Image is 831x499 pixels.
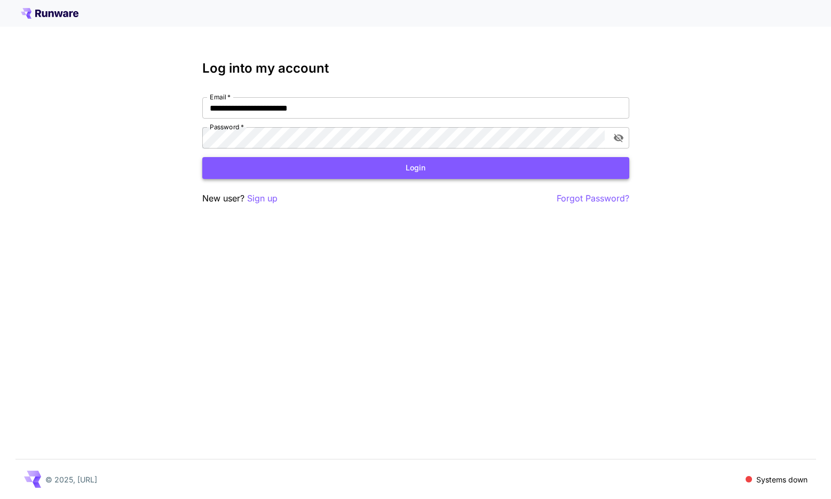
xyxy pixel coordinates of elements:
[45,474,97,485] p: © 2025, [URL]
[609,128,628,147] button: toggle password visibility
[247,192,278,205] button: Sign up
[202,61,629,76] h3: Log into my account
[210,92,231,102] label: Email
[202,192,278,205] p: New user?
[756,474,808,485] p: Systems down
[210,122,244,131] label: Password
[557,192,629,205] button: Forgot Password?
[202,157,629,179] button: Login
